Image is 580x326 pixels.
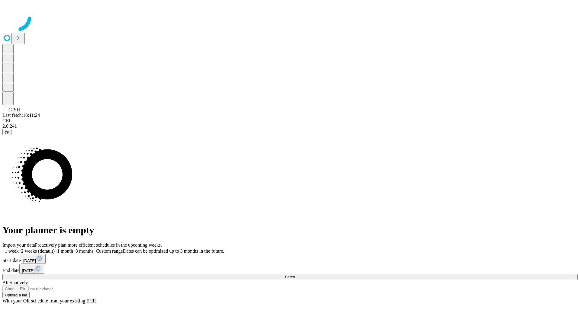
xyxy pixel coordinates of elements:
[21,248,55,254] span: 2 weeks (default)
[2,123,578,129] div: 2.0.241
[2,242,35,248] span: Import your data
[8,107,20,112] span: GJSH
[2,113,40,118] span: Last fetch: 18:11:24
[2,225,578,236] h1: Your planner is empty
[22,268,34,273] span: [DATE]
[5,130,9,134] span: @
[2,264,578,274] div: End date
[57,248,73,254] span: 1 month
[2,274,578,280] button: Fetch
[23,258,36,263] span: [DATE]
[2,129,11,135] button: @
[35,242,162,248] span: Proactively plan more efficient schedules in the upcoming weeks.
[2,118,578,123] div: GEI
[21,254,46,264] button: [DATE]
[2,298,96,303] span: With your OR schedule from your existing EHR
[76,248,93,254] span: 3 months
[285,275,295,279] span: Fetch
[96,248,123,254] span: Custom range
[19,264,44,274] button: [DATE]
[2,292,30,298] button: Upload a file
[5,248,19,254] span: 1 week
[2,280,28,285] span: Alternatively
[2,254,578,264] div: Start date
[123,248,224,254] span: Dates can be optimized up to 3 months in the future.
